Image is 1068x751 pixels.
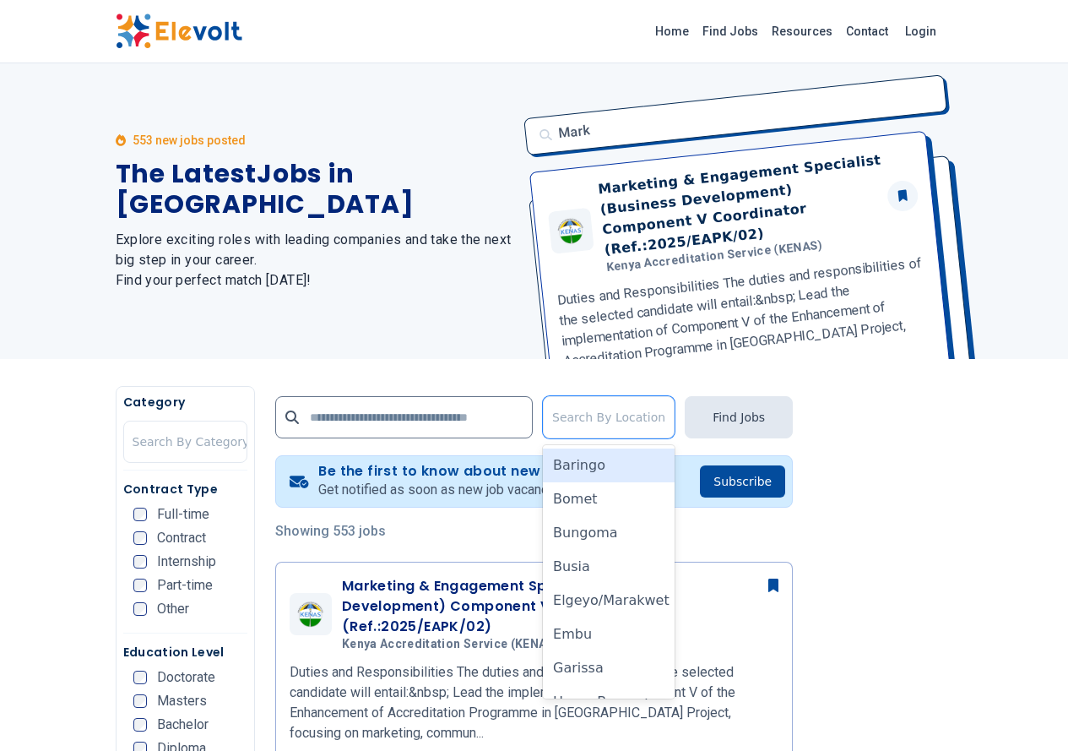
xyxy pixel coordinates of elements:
h5: Education Level [123,644,247,661]
p: Duties and Responsibilities The duties and responsibilities of the selected candidate will entail... [290,662,778,743]
a: Find Jobs [696,18,765,45]
div: Garissa [543,651,675,685]
img: Elevolt [116,14,242,49]
h5: Category [123,394,247,411]
input: Doctorate [133,671,147,684]
span: Kenya Accreditation Service (KENAS) [342,637,559,652]
h3: Marketing & Engagement Specialist (Business Development) Component V Coordinator (Ref.:2025/EAPK/02) [342,576,778,637]
input: Full-time [133,508,147,521]
span: Other [157,602,189,616]
span: Doctorate [157,671,215,684]
input: Part-time [133,579,147,592]
input: Internship [133,555,147,569]
input: Bachelor [133,718,147,732]
h5: Contract Type [123,481,247,498]
p: Get notified as soon as new job vacancies are posted. [318,480,637,500]
iframe: Chat Widget [984,670,1068,751]
div: Busia [543,550,675,584]
span: Full-time [157,508,209,521]
button: Find Jobs [685,396,793,438]
div: Elgeyo/Marakwet [543,584,675,618]
div: Bomet [543,482,675,516]
span: Part-time [157,579,213,592]
h2: Explore exciting roles with leading companies and take the next big step in your career. Find you... [116,230,514,291]
a: Login [895,14,946,48]
input: Contract [133,531,147,545]
img: Kenya Accreditation Service (KENAS) [294,601,328,628]
p: Showing 553 jobs [275,521,793,541]
input: Masters [133,694,147,708]
h4: Be the first to know about new jobs. [318,463,637,480]
div: Homa Bay [543,685,675,719]
div: Bungoma [543,516,675,550]
a: Home [648,18,696,45]
span: Internship [157,555,216,569]
button: Subscribe [700,465,785,498]
span: Bachelor [157,718,209,732]
div: Baringo [543,449,675,482]
div: Embu [543,618,675,651]
span: Masters [157,694,207,708]
a: Contact [839,18,895,45]
span: Contract [157,531,206,545]
a: Resources [765,18,839,45]
p: 553 new jobs posted [133,132,246,149]
h1: The Latest Jobs in [GEOGRAPHIC_DATA] [116,159,514,220]
input: Other [133,602,147,616]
